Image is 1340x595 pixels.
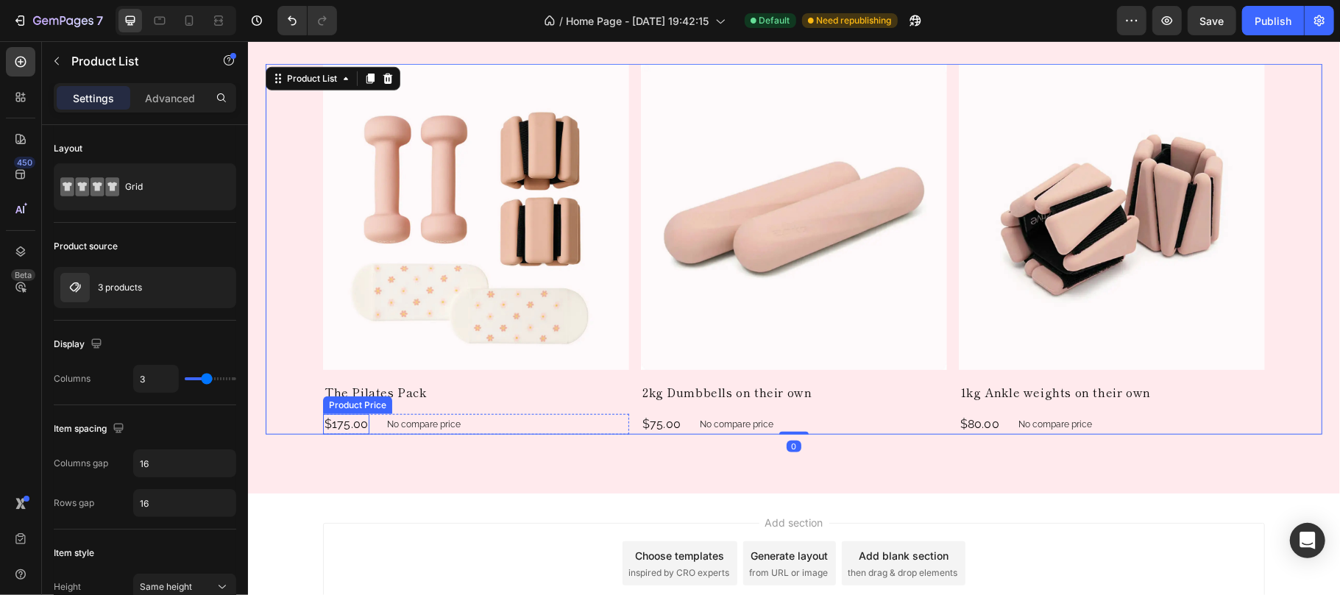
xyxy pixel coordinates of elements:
[248,41,1340,595] iframe: Design area
[1255,13,1291,29] div: Publish
[770,379,844,388] p: No compare price
[125,170,215,204] div: Grid
[393,341,699,361] h2: 2kg Dumbbells on their own
[60,273,90,302] img: product feature img
[511,474,581,489] span: Add section
[452,379,525,388] p: No compare price
[140,581,192,592] span: Same height
[503,507,581,522] div: Generate layout
[6,6,110,35] button: 7
[54,457,108,470] div: Columns gap
[54,240,118,253] div: Product source
[567,13,709,29] span: Home Page - [DATE] 19:42:15
[539,399,553,411] div: 0
[1290,523,1325,558] div: Open Intercom Messenger
[36,31,92,44] div: Product List
[393,373,434,393] div: $75.00
[134,450,235,477] input: Auto
[711,373,753,393] div: $80.00
[711,23,1017,329] a: 1kg Ankle weights on their own
[54,496,94,510] div: Rows gap
[14,157,35,168] div: 450
[1200,15,1224,27] span: Save
[560,13,564,29] span: /
[145,90,195,106] p: Advanced
[388,507,477,522] div: Choose templates
[600,525,709,538] span: then drag & drop elements
[711,341,1017,361] h2: 1kg Ankle weights on their own
[96,12,103,29] p: 7
[73,90,114,106] p: Settings
[134,490,235,516] input: Auto
[611,507,701,522] div: Add blank section
[54,546,94,560] div: Item style
[277,6,337,35] div: Undo/Redo
[501,525,580,538] span: from URL or image
[380,525,481,538] span: inspired by CRO experts
[759,14,790,27] span: Default
[54,580,81,594] div: Height
[1188,6,1236,35] button: Save
[98,282,142,293] p: 3 products
[817,14,892,27] span: Need republishing
[54,419,127,439] div: Item spacing
[134,366,178,392] input: Auto
[54,142,82,155] div: Layout
[1242,6,1304,35] button: Publish
[71,52,196,70] p: Product List
[54,372,91,385] div: Columns
[54,335,105,354] div: Display
[11,269,35,281] div: Beta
